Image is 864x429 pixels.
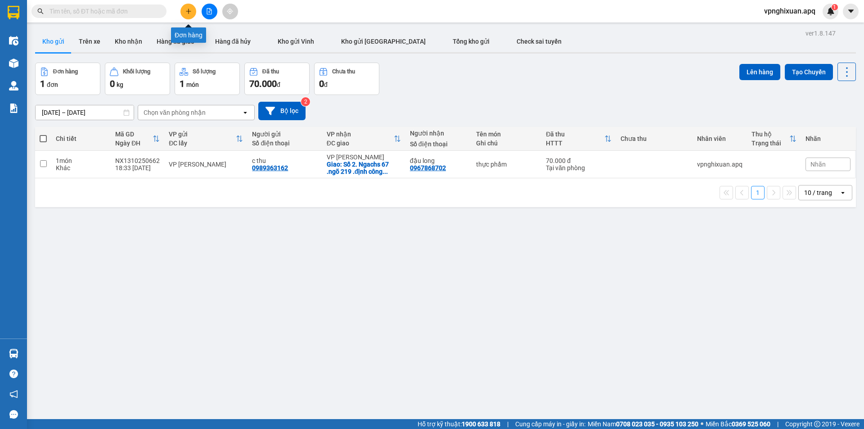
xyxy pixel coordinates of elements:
[111,127,164,151] th: Toggle SortBy
[747,127,801,151] th: Toggle SortBy
[588,419,698,429] span: Miền Nam
[36,105,134,120] input: Select a date range.
[739,64,780,80] button: Lên hàng
[751,131,789,138] div: Thu hộ
[49,6,156,16] input: Tìm tên, số ĐT hoặc mã đơn
[117,81,123,88] span: kg
[9,370,18,378] span: question-circle
[476,140,537,147] div: Ghi chú
[227,8,233,14] span: aim
[171,27,206,43] div: Đơn hàng
[9,81,18,90] img: warehouse-icon
[314,63,379,95] button: Chưa thu0đ
[616,420,698,428] strong: 0708 023 035 - 0935 103 250
[732,420,770,428] strong: 0369 525 060
[169,161,243,168] div: VP [PERSON_NAME]
[476,161,537,168] div: thực phẩm
[249,78,277,89] span: 70.000
[546,140,604,147] div: HTTT
[185,8,192,14] span: plus
[507,419,508,429] span: |
[169,140,236,147] div: ĐC lấy
[40,78,45,89] span: 1
[36,64,108,73] strong: PHIẾU GỬI HÀNG
[382,168,388,175] span: ...
[418,419,500,429] span: Hỗ trợ kỹ thuật:
[697,135,742,142] div: Nhân viên
[262,68,279,75] div: Đã thu
[110,78,115,89] span: 0
[215,38,251,45] span: Hàng đã hủy
[324,81,328,88] span: đ
[546,164,611,172] div: Tại văn phòng
[751,140,789,147] div: Trạng thái
[115,131,153,138] div: Mã GD
[476,131,537,138] div: Tên món
[5,27,31,72] img: logo
[517,38,562,45] span: Check sai tuyến
[278,38,314,45] span: Kho gửi Vinh
[144,108,206,117] div: Chọn văn phòng nhận
[169,131,236,138] div: VP gửi
[9,390,18,398] span: notification
[839,189,846,196] svg: open
[621,135,688,142] div: Chưa thu
[180,78,184,89] span: 1
[9,59,18,68] img: warehouse-icon
[115,140,153,147] div: Ngày ĐH
[258,102,306,120] button: Bộ lọc
[410,164,446,172] div: 0967868702
[113,49,167,59] span: NX1310250662
[757,5,823,17] span: vpnghixuan.apq
[252,140,317,147] div: Số điện thoại
[301,97,310,106] sup: 2
[327,154,401,161] div: VP [PERSON_NAME]
[180,4,196,19] button: plus
[751,186,765,199] button: 1
[785,64,833,80] button: Tạo Chuyến
[277,81,280,88] span: đ
[847,7,855,15] span: caret-down
[242,109,249,116] svg: open
[319,78,324,89] span: 0
[222,4,238,19] button: aim
[814,421,820,427] span: copyright
[410,157,467,164] div: đậu long
[410,140,467,148] div: Số điện thoại
[701,422,703,426] span: ⚪️
[777,419,778,429] span: |
[833,4,836,10] span: 1
[35,31,72,52] button: Kho gửi
[47,81,58,88] span: đơn
[327,161,401,175] div: Giao: Số 2. Ngachs 67 .ngõ 219 .định công thượng .Hoàng Mai Hà Nội
[206,8,212,14] span: file-add
[546,157,611,164] div: 70.000 đ
[805,28,836,38] div: ver 1.8.147
[9,36,18,45] img: warehouse-icon
[252,157,317,164] div: c thu
[244,63,310,95] button: Đã thu70.000đ
[843,4,859,19] button: caret-down
[805,135,850,142] div: Nhãn
[9,410,18,419] span: message
[332,68,355,75] div: Chưa thu
[186,81,199,88] span: món
[832,4,838,10] sup: 1
[37,8,44,14] span: search
[410,130,467,137] div: Người nhận
[252,131,317,138] div: Người gửi
[34,38,108,62] span: [GEOGRAPHIC_DATA], [GEOGRAPHIC_DATA] ↔ [GEOGRAPHIC_DATA]
[56,164,106,172] div: Khác
[804,188,832,197] div: 10 / trang
[164,127,247,151] th: Toggle SortBy
[72,31,108,52] button: Trên xe
[108,31,149,52] button: Kho nhận
[9,349,18,358] img: warehouse-icon
[175,63,240,95] button: Số lượng1món
[706,419,770,429] span: Miền Bắc
[115,164,160,172] div: 18:33 [DATE]
[53,68,78,75] div: Đơn hàng
[56,135,106,142] div: Chi tiết
[341,38,426,45] span: Kho gửi [GEOGRAPHIC_DATA]
[327,140,394,147] div: ĐC giao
